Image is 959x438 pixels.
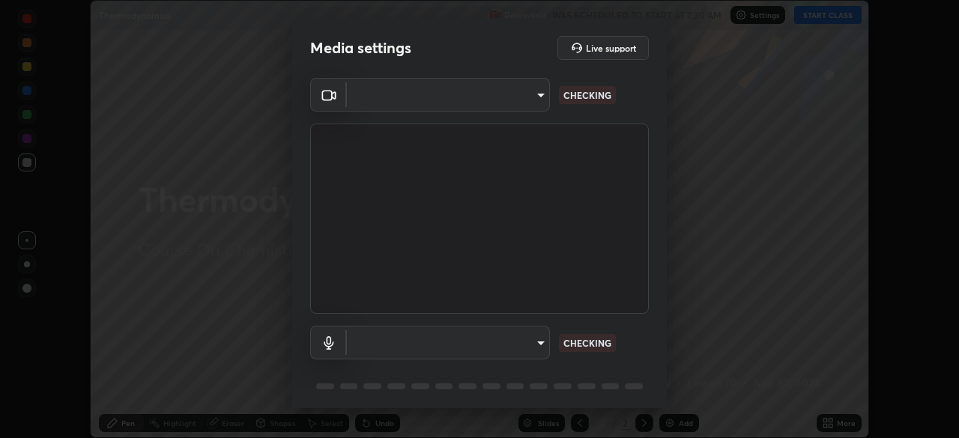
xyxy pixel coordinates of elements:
p: CHECKING [563,336,611,350]
div: ​ [347,326,550,359]
div: ​ [347,78,550,112]
h5: Live support [586,43,636,52]
p: CHECKING [563,88,611,102]
h2: Media settings [310,38,411,58]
